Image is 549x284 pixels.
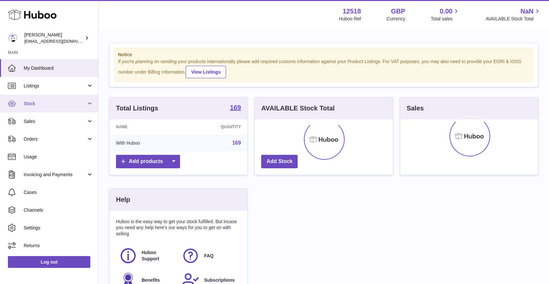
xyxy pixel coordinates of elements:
[391,7,405,16] strong: GBP
[118,52,530,58] strong: Notice
[24,101,86,107] span: Stock
[387,16,405,22] div: Currency
[182,119,248,134] th: Quantity
[24,118,86,125] span: Sales
[440,7,453,16] span: 0.00
[24,65,93,71] span: My Dashboard
[142,277,160,283] span: Benefits
[24,32,83,44] div: [PERSON_NAME]
[8,256,90,268] a: Log out
[109,134,182,152] td: With Huboo
[109,119,182,134] th: Name
[24,189,93,196] span: Cases
[24,243,93,249] span: Returns
[24,207,93,213] span: Channels
[261,155,298,168] a: Add Stock
[204,277,235,283] span: Subscriptions
[142,249,174,262] span: Huboo Support
[232,140,241,146] a: 169
[24,154,93,160] span: Usage
[24,225,93,231] span: Settings
[204,253,214,259] span: FAQ
[182,247,238,265] a: FAQ
[520,7,534,16] span: NaN
[24,136,86,142] span: Orders
[119,247,175,265] a: Huboo Support
[24,172,86,178] span: Invoicing and Payments
[116,155,180,168] a: Add products
[486,7,541,22] a: NaN AVAILABLE Stock Total
[116,195,130,204] h3: Help
[431,16,460,22] span: Total sales
[261,104,334,113] h3: AVAILABLE Stock Total
[186,66,226,78] a: View Listings
[230,104,241,112] a: 169
[486,16,541,22] span: AVAILABLE Stock Total
[24,38,97,44] span: [EMAIL_ADDRESS][DOMAIN_NAME]
[431,7,460,22] a: 0.00 Total sales
[24,83,86,89] span: Listings
[407,104,424,113] h3: Sales
[118,59,530,78] div: If you're planning on sending your products internationally please add required customs informati...
[8,33,18,43] img: caitlin@fancylamp.co
[116,104,158,113] h3: Total Listings
[116,219,241,237] p: Huboo is the easy way to get your stock fulfilled. But incase you need any help here's our ways f...
[343,7,361,16] strong: 12518
[230,104,241,111] strong: 169
[339,16,361,22] div: Huboo Ref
